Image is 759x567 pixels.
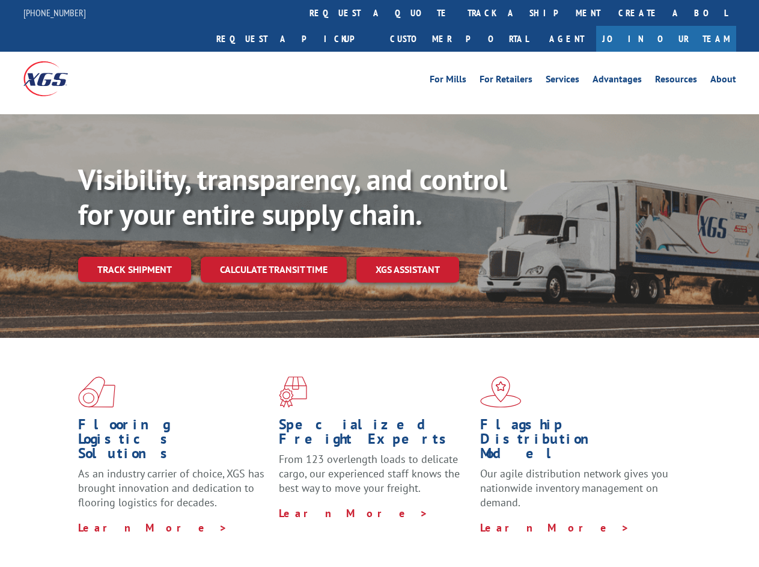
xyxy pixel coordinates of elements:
[279,417,471,452] h1: Specialized Freight Experts
[593,75,642,88] a: Advantages
[78,417,270,467] h1: Flooring Logistics Solutions
[480,521,630,535] a: Learn More >
[480,417,672,467] h1: Flagship Distribution Model
[78,161,507,233] b: Visibility, transparency, and control for your entire supply chain.
[546,75,579,88] a: Services
[78,467,264,509] span: As an industry carrier of choice, XGS has brought innovation and dedication to flooring logistics...
[279,376,307,408] img: xgs-icon-focused-on-flooring-red
[381,26,537,52] a: Customer Portal
[710,75,736,88] a: About
[480,467,668,509] span: Our agile distribution network gives you nationwide inventory management on demand.
[430,75,466,88] a: For Mills
[78,257,191,282] a: Track shipment
[596,26,736,52] a: Join Our Team
[23,7,86,19] a: [PHONE_NUMBER]
[537,26,596,52] a: Agent
[207,26,381,52] a: Request a pickup
[655,75,697,88] a: Resources
[356,257,459,283] a: XGS ASSISTANT
[201,257,347,283] a: Calculate transit time
[279,452,471,506] p: From 123 overlength loads to delicate cargo, our experienced staff knows the best way to move you...
[279,506,428,520] a: Learn More >
[480,75,532,88] a: For Retailers
[480,376,522,408] img: xgs-icon-flagship-distribution-model-red
[78,521,228,535] a: Learn More >
[78,376,115,408] img: xgs-icon-total-supply-chain-intelligence-red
